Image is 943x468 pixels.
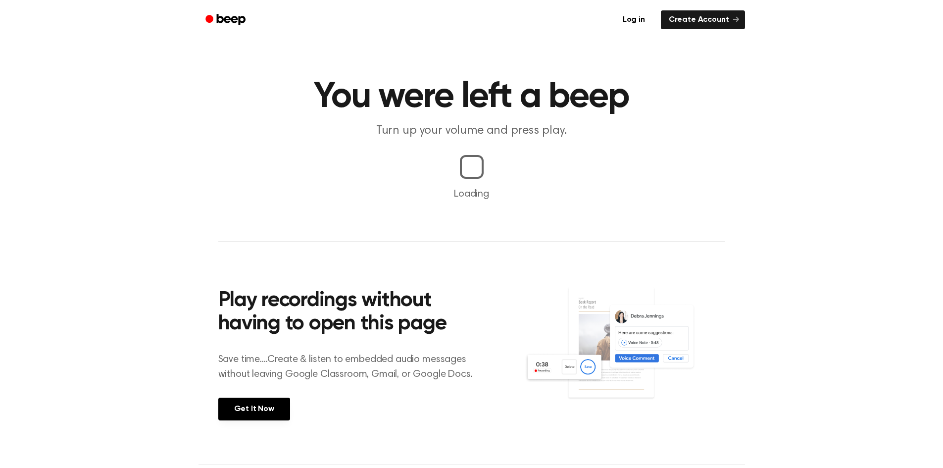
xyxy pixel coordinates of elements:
a: Get It Now [218,398,290,420]
img: Voice Comments on Docs and Recording Widget [524,286,725,419]
p: Turn up your volume and press play. [282,123,662,139]
a: Log in [613,8,655,31]
a: Beep [199,10,254,30]
p: Save time....Create & listen to embedded audio messages without leaving Google Classroom, Gmail, ... [218,352,485,382]
h1: You were left a beep [218,79,725,115]
a: Create Account [661,10,745,29]
p: Loading [12,187,931,202]
h2: Play recordings without having to open this page [218,289,485,336]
